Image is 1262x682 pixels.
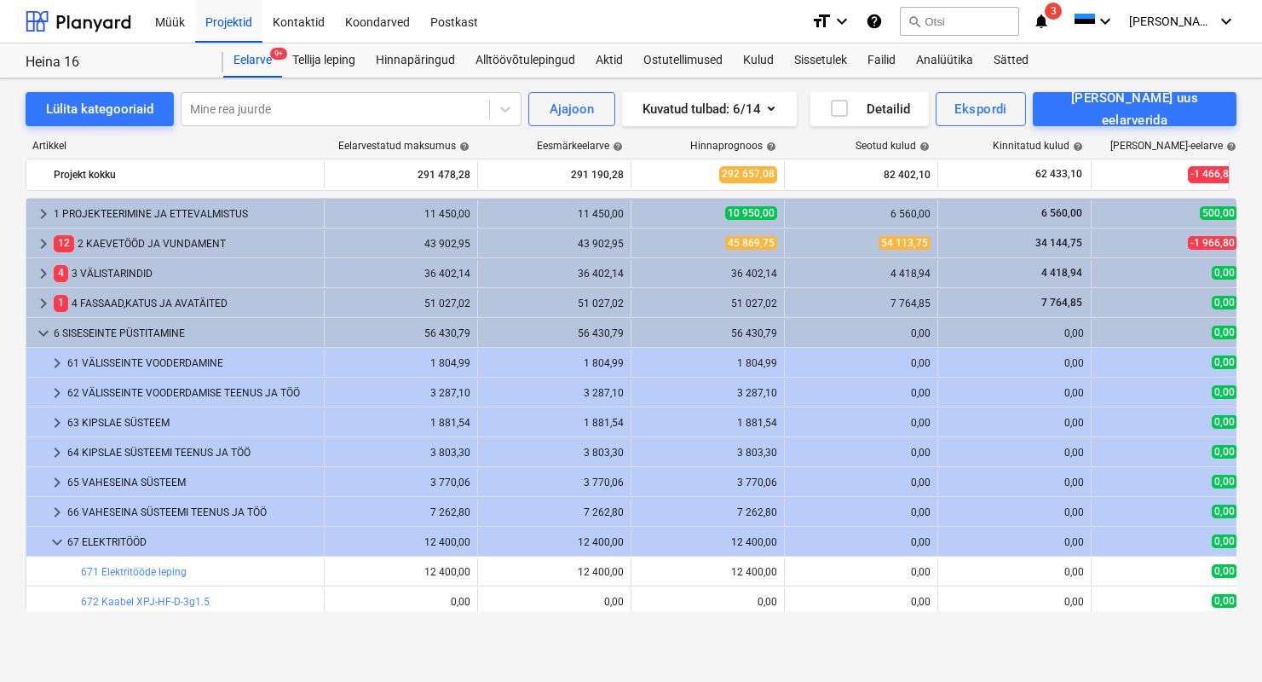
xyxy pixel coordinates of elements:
[832,11,852,32] i: keyboard_arrow_down
[1212,475,1237,488] span: 0,00
[1212,355,1237,369] span: 0,00
[54,200,317,228] div: 1 PROJEKTEERIMINE JA ETTEVALMISTUS
[1188,236,1237,250] span: -1 966,80
[67,439,317,466] div: 64 KIPSLAE SÜSTEEMI TEENUS JA TÖÖ
[792,536,931,548] div: 0,00
[33,263,54,284] span: keyboard_arrow_right
[47,532,67,552] span: keyboard_arrow_down
[67,350,317,377] div: 61 VÄLISSEINTE VOODERDAMINE
[866,11,883,32] i: Abikeskus
[33,204,54,224] span: keyboard_arrow_right
[485,357,624,369] div: 1 804,99
[1045,3,1062,20] span: 3
[638,327,777,339] div: 56 430,79
[633,43,733,78] div: Ostutellimused
[366,43,465,78] div: Hinnapäringud
[1216,11,1236,32] i: keyboard_arrow_down
[26,92,174,126] button: Lülita kategooriaid
[1040,207,1084,219] span: 6 560,00
[906,43,983,78] a: Analüütika
[1052,87,1218,132] div: [PERSON_NAME] uus eelarverida
[1040,297,1084,309] span: 7 764,85
[792,477,931,488] div: 0,00
[945,447,1084,459] div: 0,00
[908,14,921,28] span: search
[282,43,366,78] a: Tellija leping
[719,166,777,182] span: 292 657,08
[54,235,74,251] span: 12
[54,230,317,257] div: 2 KAEVETÖÖD JA VUNDAMENT
[810,92,929,126] button: Detailid
[585,43,633,78] a: Aktid
[81,596,210,608] a: 672 Kaabel XPJ-HF-D-3g1.5
[485,506,624,518] div: 7 262,80
[338,140,470,152] div: Eelarvestatud maksumus
[47,472,67,493] span: keyboard_arrow_right
[67,379,317,407] div: 62 VÄLISSEINTE VOODERDAMISE TEENUS JA TÖÖ
[945,387,1084,399] div: 0,00
[46,98,153,120] div: Lülita kategooriaid
[792,566,931,578] div: 0,00
[622,92,797,126] button: Kuvatud tulbad:6/14
[792,417,931,429] div: 0,00
[485,268,624,280] div: 36 402,14
[811,11,832,32] i: format_size
[331,357,470,369] div: 1 804,99
[945,357,1084,369] div: 0,00
[1212,505,1237,518] span: 0,00
[638,268,777,280] div: 36 402,14
[47,502,67,523] span: keyboard_arrow_right
[465,43,585,78] a: Alltöövõtulepingud
[638,387,777,399] div: 3 287,10
[331,327,470,339] div: 56 430,79
[485,477,624,488] div: 3 770,06
[223,43,282,78] a: Eelarve9+
[792,161,931,188] div: 82 402,10
[485,447,624,459] div: 3 803,30
[1033,11,1050,32] i: notifications
[792,387,931,399] div: 0,00
[528,92,615,126] button: Ajajoon
[54,295,68,311] span: 1
[983,43,1039,78] div: Sätted
[993,140,1083,152] div: Kinnitatud kulud
[331,268,470,280] div: 36 402,14
[792,298,931,309] div: 7 764,85
[331,417,470,429] div: 1 881,54
[485,298,624,309] div: 51 027,02
[550,98,594,120] div: Ajajoon
[1212,266,1237,280] span: 0,00
[485,327,624,339] div: 56 430,79
[67,529,317,556] div: 67 ELEKTRITÖÖD
[638,506,777,518] div: 7 262,80
[638,357,777,369] div: 1 804,99
[331,387,470,399] div: 3 287,10
[945,477,1084,488] div: 0,00
[331,238,470,250] div: 43 902,95
[945,536,1084,548] div: 0,00
[638,298,777,309] div: 51 027,02
[485,417,624,429] div: 1 881,54
[1040,267,1084,279] span: 4 418,94
[725,236,777,250] span: 45 869,75
[54,290,317,317] div: 4 FASSAAD,KATUS JA AVATÄITED
[67,469,317,496] div: 65 VAHESEINA SÜSTEEM
[733,43,784,78] a: Kulud
[331,566,470,578] div: 12 400,00
[638,417,777,429] div: 1 881,54
[945,327,1084,339] div: 0,00
[945,566,1084,578] div: 0,00
[1212,296,1237,309] span: 0,00
[638,536,777,548] div: 12 400,00
[1177,600,1262,682] div: Chat Widget
[485,566,624,578] div: 12 400,00
[81,566,187,578] a: 671 Elektritööde leping
[485,161,624,188] div: 291 190,28
[331,596,470,608] div: 0,00
[1129,14,1214,28] span: [PERSON_NAME]
[936,92,1025,126] button: Ekspordi
[331,298,470,309] div: 51 027,02
[1034,237,1084,249] span: 34 144,75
